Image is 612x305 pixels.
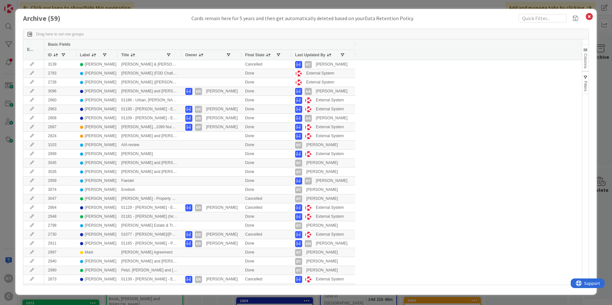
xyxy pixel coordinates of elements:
div: RT [295,160,302,167]
div: 3139 [44,60,76,69]
div: Done [241,69,291,78]
div: 2873 [44,275,76,284]
img: ES [305,133,312,140]
div: External System [316,132,344,140]
div: [PERSON_NAME] (FDD Challenge Matter) [117,69,181,78]
div: 2963 [44,105,76,113]
div: RT [295,195,302,202]
div: External System [306,69,334,77]
div: External System [316,231,344,239]
div: External System [316,105,344,113]
div: Cancelled [241,194,291,203]
div: 01195 - [PERSON_NAME] - Estate Planning (hired [DATE]) [117,105,181,113]
div: Done [241,176,291,185]
div: 01077 - [PERSON_NAME]/[PERSON_NAME] - Estate Planning (hired [DATE]) [117,230,181,239]
div: [PERSON_NAME] [206,204,238,212]
img: ES [305,204,312,211]
div: 3045 [44,159,76,167]
div: [PERSON_NAME] [306,186,338,194]
div: RP [195,124,202,131]
div: 01186 - Urban, [PERSON_NAME] & [PERSON_NAME] - General Business [117,96,181,105]
div: [PERSON_NAME] & [PERSON_NAME] [117,60,181,69]
div: Done [241,159,291,167]
div: 2940 [44,257,76,266]
div: [PERSON_NAME] [117,150,181,158]
img: ES [305,106,312,113]
div: [PERSON_NAME] [85,222,117,230]
div: [PERSON_NAME] and [PERSON_NAME] [117,284,181,293]
span: Title [121,53,129,57]
div: Done [241,212,291,221]
div: [PERSON_NAME] [85,186,117,194]
img: ES [295,70,302,77]
div: Done [241,96,291,105]
div: RT [295,249,302,256]
div: 01165 - [PERSON_NAME] - Probate [117,239,181,248]
div: 2808 [44,114,76,122]
div: Cancelled [241,203,291,212]
div: Mark [85,248,93,256]
div: Done [241,132,291,140]
div: Done [241,87,291,96]
div: [PERSON_NAME] and [PERSON_NAME] [117,168,181,176]
div: 2730 [44,230,76,239]
div: Faestel [117,176,181,185]
div: Done [241,150,291,158]
div: [PERSON_NAME] and [PERSON_NAME] [117,257,181,266]
div: Done [241,105,291,113]
div: Row Groups [36,32,84,36]
div: Petzl, [PERSON_NAME] and [PERSON_NAME] - Contract review [117,266,181,275]
div: [PERSON_NAME] [85,96,117,104]
div: Enebish [117,185,181,194]
div: Done [241,123,291,131]
div: Done [241,248,291,257]
div: 3096 [44,87,76,96]
div: Cancelled [241,275,291,284]
div: ER [195,88,202,95]
div: AA [305,88,312,95]
div: 2959 [44,176,76,185]
div: Done [241,168,291,176]
div: ER [195,276,202,283]
div: [PERSON_NAME]...1099 Nurse Practitioner matters [117,123,181,131]
div: ER [195,204,202,211]
div: [PERSON_NAME] [85,123,117,131]
div: 2960 [44,96,76,105]
div: 2798 [44,221,76,230]
span: Final State [245,53,265,57]
div: Done [241,266,291,275]
div: [PERSON_NAME] [85,150,117,158]
div: [PERSON_NAME] - Property Management [117,194,181,203]
div: [PERSON_NAME] ([PERSON_NAME]) [117,78,181,87]
img: ES [305,97,312,104]
div: [PERSON_NAME] [85,69,117,77]
div: 3074 [44,185,76,194]
div: [PERSON_NAME] [85,159,117,167]
div: [PERSON_NAME] [306,195,338,203]
span: Label [80,53,90,57]
div: Done [241,239,291,248]
span: Owner [185,53,197,57]
div: AIA review [117,141,181,149]
div: [PERSON_NAME] [85,114,117,122]
div: [PERSON_NAME] Estate & Transfer of Property [117,221,181,230]
div: [PERSON_NAME] [85,132,117,140]
div: External System [316,213,344,221]
div: External System [316,96,344,104]
div: 2911 [44,239,76,248]
div: [PERSON_NAME] [306,159,338,167]
div: [PERSON_NAME] [85,275,117,283]
div: [PERSON_NAME] [206,239,238,247]
div: [PERSON_NAME] and [PERSON_NAME] [117,132,181,140]
span: Basic Fields [48,42,70,47]
img: ES [305,276,312,283]
img: ES [305,151,312,158]
div: [PERSON_NAME] [85,105,117,113]
div: RP [195,285,202,292]
div: 2899 [44,150,76,158]
img: ES [295,79,302,86]
div: [PERSON_NAME] [206,87,238,95]
div: [PERSON_NAME] [85,231,117,239]
span: Filters [583,81,588,91]
div: [PERSON_NAME] [85,284,117,292]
